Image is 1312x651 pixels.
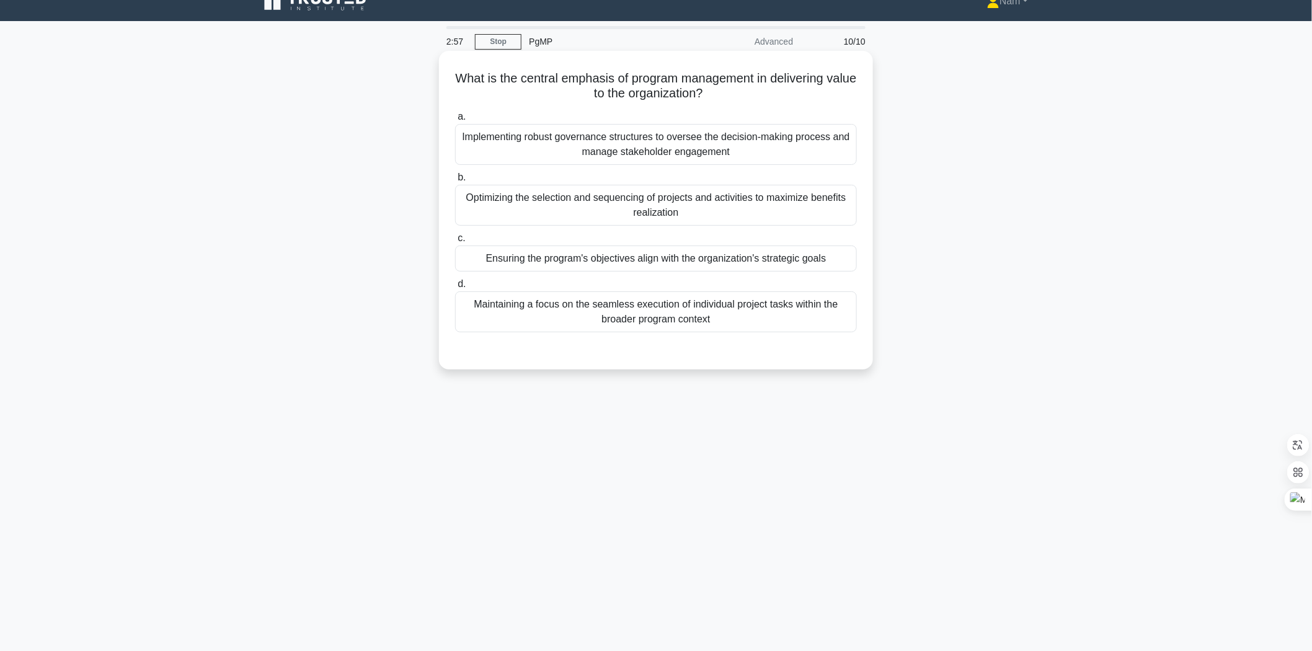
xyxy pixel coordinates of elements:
div: Implementing robust governance structures to oversee the decision-making process and manage stake... [455,124,857,165]
div: 10/10 [800,29,873,54]
div: Maintaining a focus on the seamless execution of individual project tasks within the broader prog... [455,291,857,332]
span: a. [458,111,466,122]
span: d. [458,278,466,289]
div: Optimizing the selection and sequencing of projects and activities to maximize benefits realization [455,185,857,226]
a: Stop [475,34,521,50]
div: Ensuring the program's objectives align with the organization's strategic goals [455,246,857,272]
div: PgMP [521,29,692,54]
div: Advanced [692,29,800,54]
div: 2:57 [439,29,475,54]
span: b. [458,172,466,182]
h5: What is the central emphasis of program management in delivering value to the organization? [454,71,858,102]
span: c. [458,232,465,243]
